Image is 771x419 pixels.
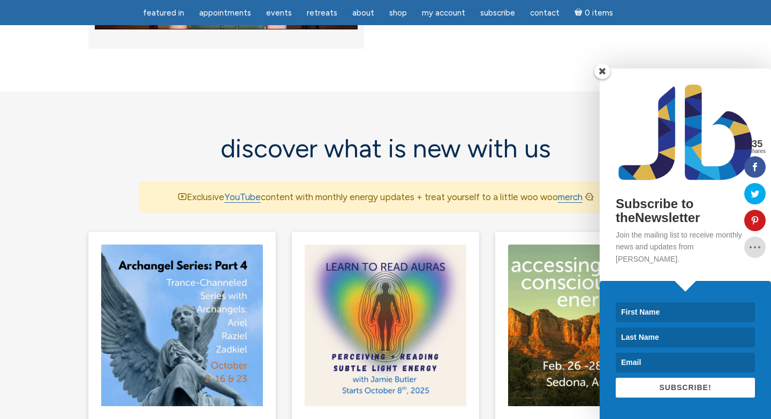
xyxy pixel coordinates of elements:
[224,192,261,203] a: YouTube
[346,3,381,24] a: About
[474,3,521,24] a: Subscribe
[616,302,755,322] input: First Name
[575,8,585,18] i: Cart
[422,8,465,18] span: My Account
[415,3,472,24] a: My Account
[139,182,632,212] div: Exclusive content with monthly energy updates + treat yourself to a little woo woo
[137,3,191,24] a: featured in
[193,3,258,24] a: Appointments
[616,353,755,372] input: Email
[568,2,619,24] a: Cart0 items
[480,8,515,18] span: Subscribe
[143,8,184,18] span: featured in
[749,149,766,154] span: Shares
[300,3,344,24] a: Retreats
[307,8,337,18] span: Retreats
[352,8,374,18] span: About
[139,134,632,163] h2: discover what is new with us
[389,8,407,18] span: Shop
[616,229,755,265] p: Join the mailing list to receive monthly news and updates from [PERSON_NAME].
[383,3,413,24] a: Shop
[260,3,298,24] a: Events
[616,327,755,347] input: Last Name
[199,8,251,18] span: Appointments
[524,3,566,24] a: Contact
[749,139,766,149] span: 35
[530,8,560,18] span: Contact
[659,383,711,392] span: SUBSCRIBE!
[266,8,292,18] span: Events
[585,9,613,17] span: 0 items
[616,378,755,398] button: SUBSCRIBE!
[616,197,755,225] h2: Subscribe to theNewsletter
